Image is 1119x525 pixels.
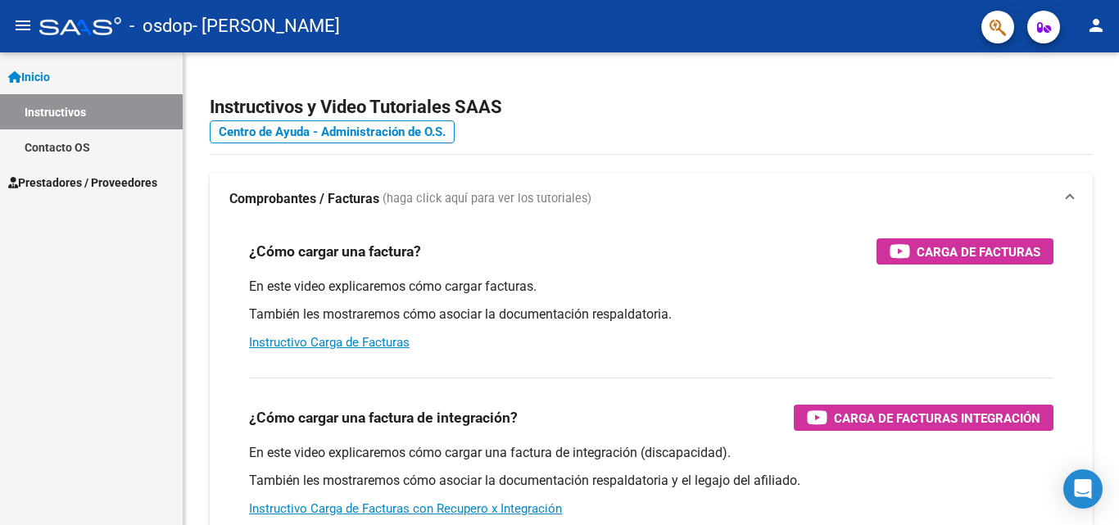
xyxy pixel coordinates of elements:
[249,501,562,516] a: Instructivo Carga de Facturas con Recupero x Integración
[210,92,1093,123] h2: Instructivos y Video Tutoriales SAAS
[1063,469,1103,509] div: Open Intercom Messenger
[193,8,340,44] span: - [PERSON_NAME]
[794,405,1053,431] button: Carga de Facturas Integración
[383,190,591,208] span: (haga click aquí para ver los tutoriales)
[834,408,1040,428] span: Carga de Facturas Integración
[249,444,1053,462] p: En este video explicaremos cómo cargar una factura de integración (discapacidad).
[249,406,518,429] h3: ¿Cómo cargar una factura de integración?
[249,278,1053,296] p: En este video explicaremos cómo cargar facturas.
[877,238,1053,265] button: Carga de Facturas
[210,120,455,143] a: Centro de Ayuda - Administración de O.S.
[249,305,1053,324] p: También les mostraremos cómo asociar la documentación respaldatoria.
[249,335,410,350] a: Instructivo Carga de Facturas
[13,16,33,35] mat-icon: menu
[249,472,1053,490] p: También les mostraremos cómo asociar la documentación respaldatoria y el legajo del afiliado.
[229,190,379,208] strong: Comprobantes / Facturas
[917,242,1040,262] span: Carga de Facturas
[1086,16,1106,35] mat-icon: person
[8,68,50,86] span: Inicio
[129,8,193,44] span: - osdop
[210,173,1093,225] mat-expansion-panel-header: Comprobantes / Facturas (haga click aquí para ver los tutoriales)
[8,174,157,192] span: Prestadores / Proveedores
[249,240,421,263] h3: ¿Cómo cargar una factura?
